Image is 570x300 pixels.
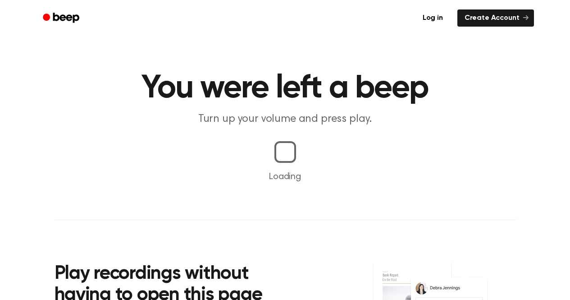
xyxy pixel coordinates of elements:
[414,8,452,28] a: Log in
[457,9,534,27] a: Create Account
[36,9,87,27] a: Beep
[55,72,516,105] h1: You were left a beep
[11,170,559,184] p: Loading
[112,112,458,127] p: Turn up your volume and press play.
